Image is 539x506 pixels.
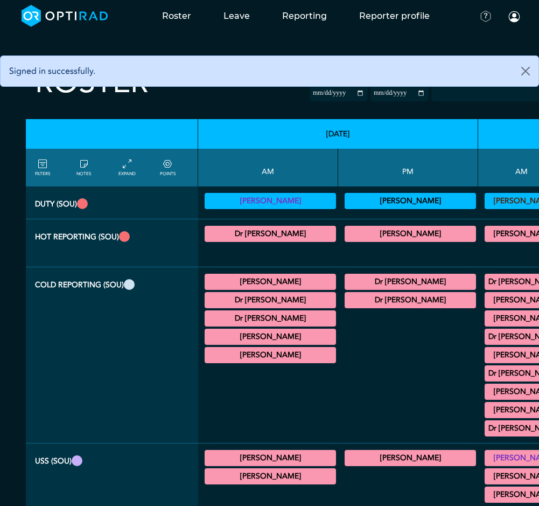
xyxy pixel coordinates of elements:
button: Close [513,56,538,86]
summary: Dr [PERSON_NAME] [346,275,474,288]
div: General CT/General MRI 07:30 - 09:00 [205,274,336,290]
summary: [PERSON_NAME] [206,330,334,343]
a: FILTERS [35,158,50,177]
summary: Dr [PERSON_NAME] [346,294,474,307]
th: Duty (SOU) [26,186,198,219]
th: PM [338,149,478,186]
div: General CT 11:00 - 13:00 [205,347,336,363]
summary: [PERSON_NAME] [206,275,334,288]
a: collapse/expand expected points [160,158,176,177]
div: MRI Trauma & Urgent/CT Trauma & Urgent 09:00 - 13:00 [205,226,336,242]
summary: [PERSON_NAME] [346,195,474,207]
div: General MRI 11:00 - 13:00 [205,329,336,345]
summary: Dr [PERSON_NAME] [206,227,334,240]
summary: [PERSON_NAME] [346,227,474,240]
a: show/hide notes [76,158,91,177]
div: MRI Trauma & Urgent/CT Trauma & Urgent 13:00 - 17:00 [345,226,476,242]
div: General US 13:00 - 17:00 [345,450,476,466]
summary: Dr [PERSON_NAME] [206,312,334,325]
div: Vetting (30 PF Points) 13:00 - 17:00 [345,193,476,209]
th: AM [198,149,338,186]
div: General MRI 09:00 - 13:00 [205,292,336,308]
summary: [PERSON_NAME] [206,195,334,207]
summary: [PERSON_NAME] [206,470,334,483]
summary: [PERSON_NAME] [206,452,334,465]
summary: [PERSON_NAME] [206,349,334,362]
div: General MRI/General CT 17:00 - 18:00 [345,292,476,308]
div: General US 09:00 - 13:00 [205,450,336,466]
input: null [432,87,486,96]
div: Vetting 09:00 - 13:00 [205,193,336,209]
summary: Dr [PERSON_NAME] [206,294,334,307]
h2: Roster [35,65,149,101]
th: [DATE] [198,119,478,149]
div: General MRI 10:30 - 13:00 [205,310,336,327]
div: General CT 13:00 - 15:00 [345,274,476,290]
a: collapse/expand entries [118,158,136,177]
img: brand-opti-rad-logos-blue-and-white-d2f68631ba2948856bd03f2d395fb146ddc8fb01b4b6e9315ea85fa773367... [22,5,108,27]
th: Cold Reporting (SOU) [26,267,198,443]
th: Hot Reporting (SOU) [26,219,198,267]
div: General US 09:00 - 13:00 [205,468,336,484]
summary: [PERSON_NAME] [346,452,474,465]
